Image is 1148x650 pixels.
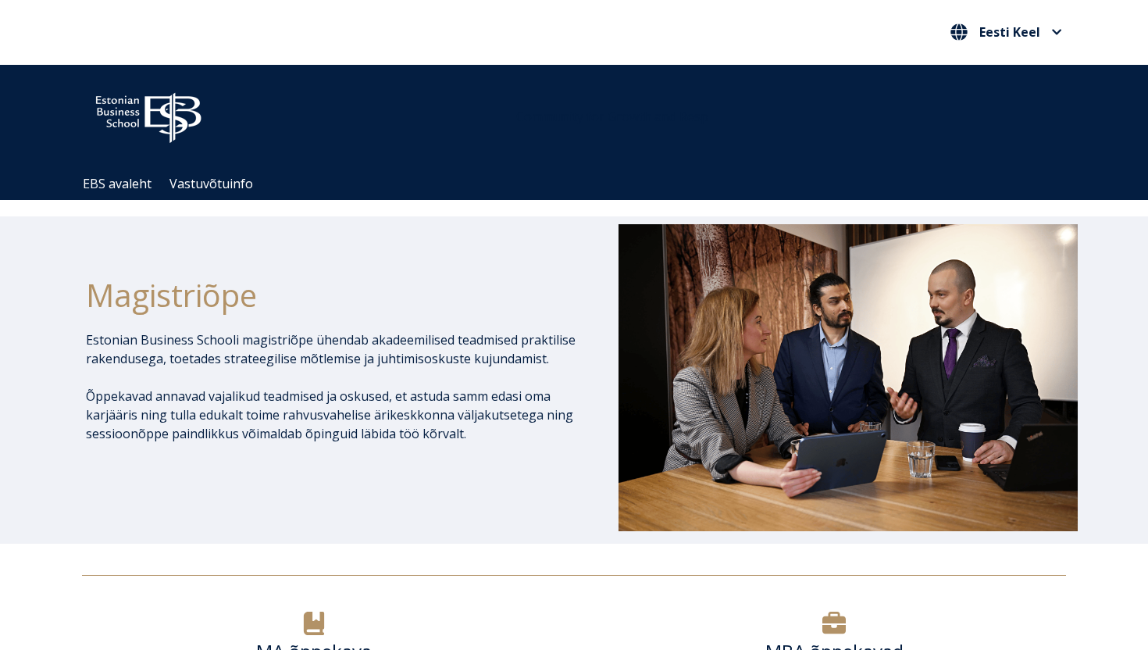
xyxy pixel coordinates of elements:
[169,175,253,192] a: Vastuvõtuinfo
[979,26,1040,38] span: Eesti Keel
[947,20,1066,45] nav: Vali oma keel
[74,168,1089,200] div: Navigation Menu
[516,108,708,125] span: Community for Growth and Resp
[619,224,1078,530] img: DSC_1073
[82,80,215,148] img: ebs_logo2016_white
[947,20,1066,45] button: Eesti Keel
[83,175,152,192] a: EBS avaleht
[86,276,576,315] h1: Magistriõpe
[86,387,576,443] p: Õppekavad annavad vajalikud teadmised ja oskused, et astuda samm edasi oma karjääris ning tulla e...
[86,330,576,368] p: Estonian Business Schooli magistriõpe ühendab akadeemilised teadmised praktilise rakendusega, toe...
